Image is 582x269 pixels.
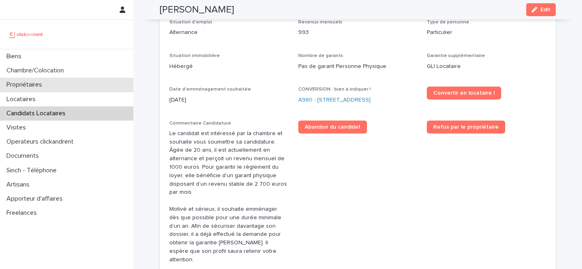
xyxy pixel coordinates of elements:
p: Operateurs clickandrent [3,138,80,146]
a: A980 - [STREET_ADDRESS] [298,96,371,104]
span: Refus par le propriétaire [433,124,499,130]
h2: [PERSON_NAME] [160,4,234,16]
p: Pas de garant Personne Physique [298,62,418,71]
p: Hébergé [169,62,289,71]
span: Abandon du candidat [305,124,361,130]
p: GLI Locataire [427,62,546,71]
p: Visites [3,124,32,131]
p: Propriétaires [3,81,48,89]
p: Documents [3,152,45,160]
span: Type de personne [427,20,469,25]
span: Edit [540,7,550,13]
p: Particulier [427,28,546,37]
span: Nombre de garants [298,53,343,58]
p: Le candidat est intéressé par la chambre et souhaite vous soumettre sa candidature. Âgée de 20 an... [169,129,289,264]
p: Biens [3,53,28,60]
p: 993 [298,28,418,37]
p: Alternance [169,28,289,37]
span: Convertir en locataire ! [433,90,495,96]
p: Chambre/Colocation [3,67,70,74]
p: Locataires [3,95,42,103]
span: Commentaire Candidature [169,121,231,126]
p: Apporteur d'affaires [3,195,69,203]
span: Garantie supplémentaire [427,53,485,58]
p: Freelances [3,209,43,217]
a: Abandon du candidat [298,121,367,133]
img: UCB0brd3T0yccxBKYDjQ [6,26,46,42]
a: Refus par le propriétaire [427,121,505,133]
button: Edit [526,3,556,16]
span: Situation immobilière [169,53,220,58]
a: Convertir en locataire ! [427,87,501,100]
span: Revenus mensuels [298,20,342,25]
p: Candidats Locataires [3,110,72,117]
p: Sinch - Téléphone [3,167,63,174]
span: Situation d'emploi [169,20,212,25]
p: Artisans [3,181,36,189]
span: Date d'emménagement souhaitée [169,87,251,92]
p: [DATE] [169,96,289,104]
span: CONVERSION : bien à indiquer ! [298,87,371,92]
